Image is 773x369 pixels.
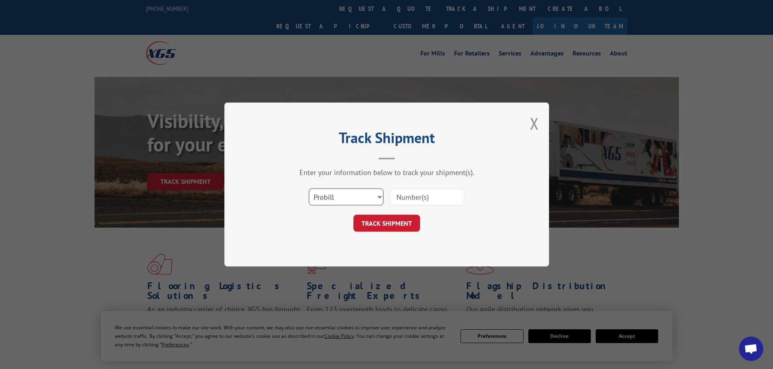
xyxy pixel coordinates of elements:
[739,337,763,361] div: Open chat
[530,113,539,134] button: Close modal
[390,188,464,205] input: Number(s)
[265,132,508,147] h2: Track Shipment
[353,215,420,232] button: TRACK SHIPMENT
[265,168,508,177] div: Enter your information below to track your shipment(s).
